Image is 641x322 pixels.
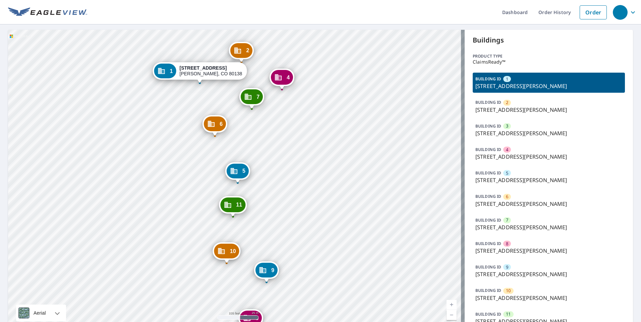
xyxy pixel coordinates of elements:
[475,223,622,231] p: [STREET_ADDRESS][PERSON_NAME]
[475,193,501,199] p: BUILDING ID
[202,115,227,136] div: Dropped pin, building 6, Commercial property, 19131 Cottonwood Dr Parker, CO 80138
[447,300,457,310] a: Current Level 18, Zoom In
[506,217,508,223] span: 7
[475,200,622,208] p: [STREET_ADDRESS][PERSON_NAME]
[16,305,66,321] div: Aerial
[580,5,607,19] a: Order
[213,242,241,263] div: Dropped pin, building 10, Commercial property, 19221 Cottonwood Dr Parker, CO 80138
[475,153,622,161] p: [STREET_ADDRESS][PERSON_NAME]
[8,7,87,17] img: EV Logo
[219,196,247,217] div: Dropped pin, building 11, Commercial property, 19181 Cottonwood Dr Parker, CO 80138
[473,35,625,45] p: Buildings
[475,217,501,223] p: BUILDING ID
[242,168,245,173] span: 5
[229,42,254,63] div: Dropped pin, building 2, Commercial property, 19033 Cottonwood Dr Parker, CO 80138
[475,270,622,278] p: [STREET_ADDRESS][PERSON_NAME]
[506,241,508,247] span: 8
[153,62,247,83] div: Dropped pin, building 1, Commercial property, 19011 Cottonwood Dr Parker, CO 80138
[475,99,501,105] p: BUILDING ID
[475,247,622,255] p: [STREET_ADDRESS][PERSON_NAME]
[230,249,236,254] span: 10
[246,48,249,53] span: 2
[475,176,622,184] p: [STREET_ADDRESS][PERSON_NAME]
[475,170,501,176] p: BUILDING ID
[475,241,501,246] p: BUILDING ID
[271,268,274,273] span: 9
[506,288,511,294] span: 10
[475,288,501,293] p: BUILDING ID
[220,122,223,127] span: 6
[254,261,279,282] div: Dropped pin, building 9, Commercial property, 19225 Cottonwood Dr Parker, CO 80138
[506,193,508,200] span: 6
[255,316,258,321] span: 8
[270,69,294,89] div: Dropped pin, building 4, Commercial property, 19113 Cottonwood Dr Parker, CO 80138
[475,294,622,302] p: [STREET_ADDRESS][PERSON_NAME]
[473,59,625,65] p: ClaimsReady™
[170,69,173,74] span: 1
[506,264,508,270] span: 9
[506,311,511,317] span: 11
[475,76,501,82] p: BUILDING ID
[506,99,508,106] span: 2
[475,129,622,137] p: [STREET_ADDRESS][PERSON_NAME]
[180,65,227,71] strong: [STREET_ADDRESS]
[473,53,625,59] p: Product type
[225,162,250,183] div: Dropped pin, building 5, Commercial property, 19151 Cottonwood Dr Parker, CO 80138
[447,310,457,320] a: Current Level 18, Zoom Out
[475,311,501,317] p: BUILDING ID
[506,123,508,129] span: 3
[506,147,508,153] span: 4
[506,170,508,176] span: 5
[180,65,242,77] div: [PERSON_NAME], CO 80138
[287,75,290,80] span: 4
[475,82,622,90] p: [STREET_ADDRESS][PERSON_NAME]
[236,202,242,207] span: 11
[475,106,622,114] p: [STREET_ADDRESS][PERSON_NAME]
[475,147,501,152] p: BUILDING ID
[475,264,501,270] p: BUILDING ID
[256,94,259,99] span: 7
[239,88,264,109] div: Dropped pin, building 7, Commercial property, 19123 Cottonwood Dr Parker, CO 80138
[475,123,501,129] p: BUILDING ID
[506,76,508,82] span: 1
[32,305,48,321] div: Aerial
